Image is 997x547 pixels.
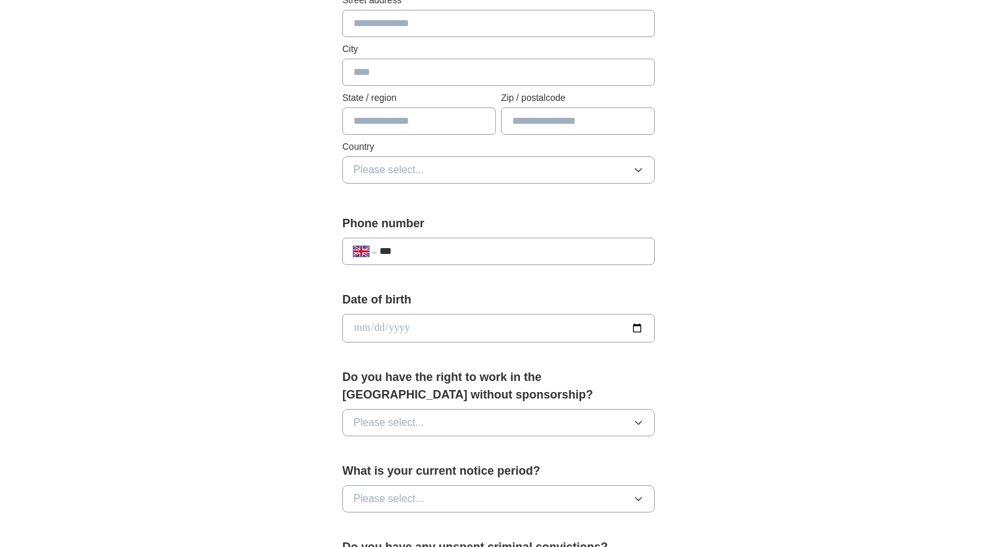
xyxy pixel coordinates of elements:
button: Please select... [342,485,655,512]
button: Please select... [342,409,655,436]
label: Phone number [342,215,655,232]
label: What is your current notice period? [342,462,655,480]
label: City [342,42,655,56]
span: Please select... [353,162,424,178]
label: Do you have the right to work in the [GEOGRAPHIC_DATA] without sponsorship? [342,369,655,404]
label: Zip / postalcode [501,91,655,105]
label: State / region [342,91,496,105]
button: Please select... [342,156,655,184]
span: Please select... [353,491,424,507]
label: Date of birth [342,291,655,309]
span: Please select... [353,415,424,430]
label: Country [342,140,655,154]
